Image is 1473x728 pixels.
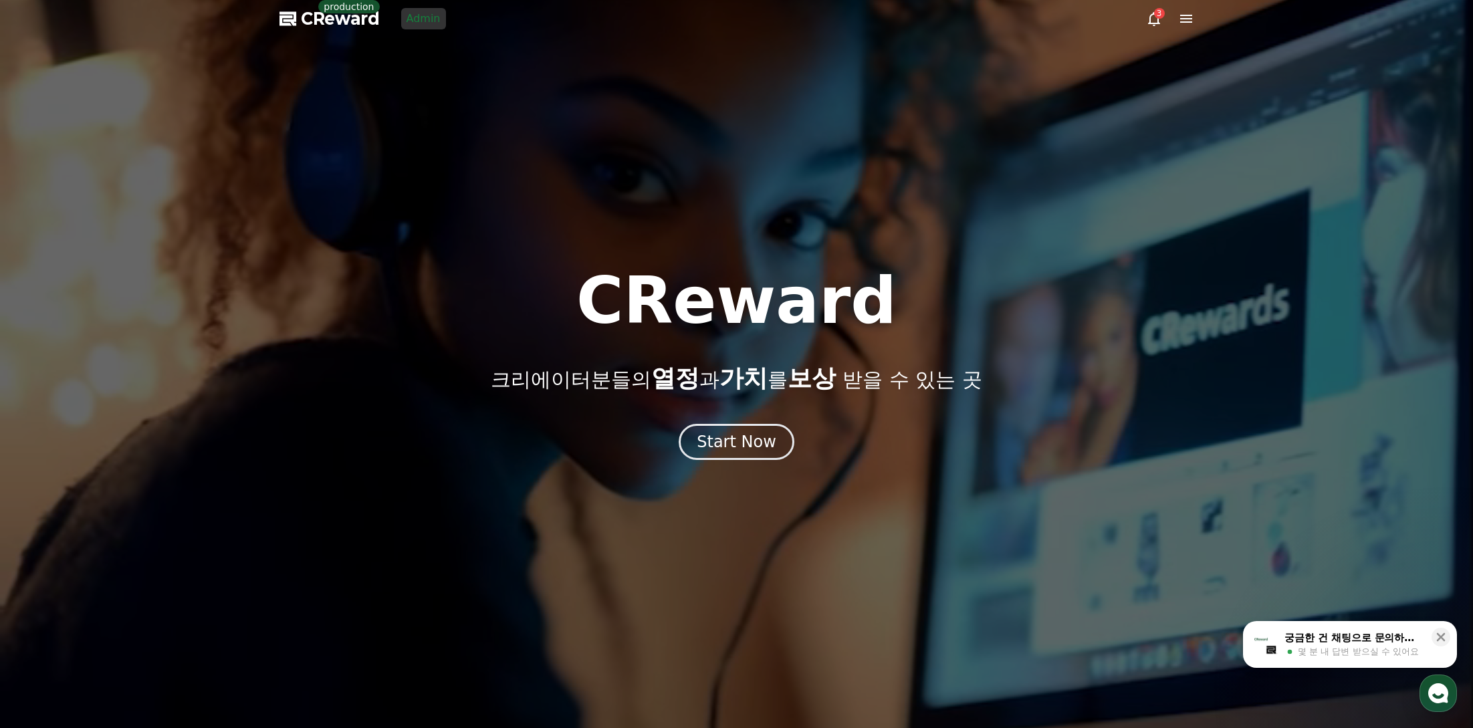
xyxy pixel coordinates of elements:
div: 3 [1154,8,1165,19]
span: 가치 [719,364,768,392]
span: 보상 [788,364,836,392]
span: 설정 [207,444,223,455]
p: 크리에이터분들의 과 를 받을 수 있는 곳 [491,365,982,392]
a: 설정 [173,424,257,457]
span: 홈 [42,444,50,455]
a: Admin [401,8,446,29]
button: Start Now [679,424,794,460]
a: 홈 [4,424,88,457]
a: Start Now [679,437,794,450]
h1: CReward [576,269,897,333]
a: CReward [279,8,380,29]
a: 대화 [88,424,173,457]
span: 열정 [651,364,699,392]
span: CReward [301,8,380,29]
a: 3 [1146,11,1162,27]
div: Start Now [697,431,776,453]
span: 대화 [122,445,138,455]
